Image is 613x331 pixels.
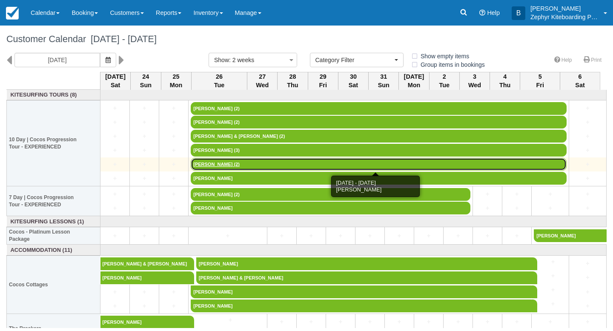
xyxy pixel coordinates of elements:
a: + [571,288,604,297]
th: 4 Thu [490,72,520,90]
a: + [571,273,604,282]
a: [PERSON_NAME] [191,172,567,185]
a: + [132,160,157,169]
a: + [103,174,127,183]
th: 30 Sat [338,72,368,90]
a: + [161,160,186,169]
a: + [132,288,157,297]
a: + [103,118,127,127]
a: + [504,204,529,213]
a: + [103,204,127,213]
a: + [161,231,186,240]
a: + [161,288,186,297]
a: + [132,146,157,155]
a: + [161,204,186,213]
a: + [532,271,567,280]
a: [PERSON_NAME] [196,257,532,270]
span: [DATE] - [DATE] [86,34,157,44]
th: [DATE] Sat [100,72,131,90]
th: 29 Fri [308,72,338,90]
th: 2 Tue [429,72,459,90]
a: + [416,231,441,240]
a: [PERSON_NAME] [191,285,532,298]
a: [PERSON_NAME] [100,271,189,284]
a: + [534,190,567,199]
a: + [504,231,529,240]
a: + [132,174,157,183]
a: + [132,118,157,127]
a: + [358,231,382,240]
a: + [571,160,604,169]
th: Cocos - Platinum Lesson Package [7,227,100,245]
label: Show empty items [411,50,475,63]
a: + [269,231,294,240]
a: ACCOMMODATION (11) [9,246,98,254]
a: + [161,302,186,311]
a: + [446,231,470,240]
th: Cocos Cottages [7,256,100,314]
a: [PERSON_NAME] (2) [191,102,567,115]
a: [PERSON_NAME] [191,202,470,214]
a: + [103,288,127,297]
a: + [387,231,412,240]
a: + [328,317,353,326]
a: [PERSON_NAME] & [PERSON_NAME] [196,271,532,284]
a: [PERSON_NAME] (2) [191,158,567,171]
a: + [571,204,604,213]
a: + [103,132,127,141]
th: 7 Day | Cocos Progression Tour - EXPERIENCED [7,186,100,216]
a: + [475,190,500,199]
a: + [532,300,567,308]
button: Category Filter [310,53,404,67]
span: Category Filter [315,56,392,64]
a: + [416,317,441,326]
a: + [571,259,604,268]
a: + [475,231,500,240]
a: + [534,204,567,213]
a: + [532,257,567,266]
span: Show [214,57,229,63]
a: + [103,146,127,155]
a: KITESURFING LESSONS (1) [9,218,98,226]
span: Show empty items [411,53,476,59]
a: + [103,190,127,199]
th: 26 Tue [191,72,247,90]
th: 10 Day | Cocos Progression Tour - EXPERIENCED [7,100,100,186]
span: : 2 weeks [229,57,254,63]
a: + [103,160,127,169]
a: + [571,174,604,183]
a: + [161,118,186,127]
a: + [571,132,604,141]
a: + [189,316,265,325]
a: + [571,104,604,113]
th: [DATE] Mon [399,72,429,90]
a: [PERSON_NAME] & [PERSON_NAME] [100,257,189,270]
a: Help [549,54,577,66]
a: + [132,190,157,199]
a: + [132,302,157,311]
a: [PERSON_NAME] [100,316,189,328]
a: + [103,231,127,240]
a: + [299,231,324,240]
div: B [512,6,525,20]
a: [PERSON_NAME] [191,300,532,312]
span: Group items in bookings [411,61,492,67]
a: + [571,190,604,199]
a: + [475,317,500,326]
a: + [299,317,324,326]
h1: Customer Calendar [6,34,607,44]
th: 3 Wed [459,72,490,90]
a: [PERSON_NAME] (2) [191,116,567,128]
i: Help [479,10,485,16]
button: Show: 2 weeks [209,53,297,67]
a: + [504,317,529,326]
th: 5 Fri [520,72,560,90]
th: 27 Wed [247,72,278,90]
a: + [571,146,604,155]
a: + [161,190,186,199]
a: + [387,317,412,326]
th: 24 Sun [131,72,161,90]
a: + [103,302,127,311]
a: + [132,132,157,141]
a: Print [579,54,607,66]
